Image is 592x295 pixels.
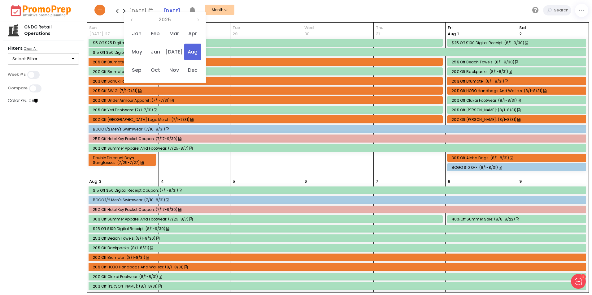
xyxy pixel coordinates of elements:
div: 20% off Yeti Drinkware: (7/1-7/31) [93,108,440,112]
p: 6 [304,178,307,185]
div: 25% off Beach Towels: (8/1-9/30) [93,236,584,241]
div: 20% Off Brumate : (8/1-8/31) [93,255,584,260]
div: 20% off Olukai Footwear: (8/1-8/31) [93,274,584,279]
span: Dec [184,62,201,79]
h1: Hello [PERSON_NAME]! [9,30,115,40]
label: Compare [8,86,28,91]
p: 4 [161,178,164,185]
p: [DATE] [89,31,103,37]
span: Jun [147,44,164,60]
div: BOGO 1/2 Men's Swimwear: (7/10-8/31) [93,198,584,202]
div: $25 off $100 Digital Receipt: (8/1-9/30) [93,226,584,231]
span: Nov [165,62,182,79]
span: Sat [519,25,586,31]
span: Jan [128,25,145,42]
div: 25% off Beach Towels: (8/1-9/30) [452,60,584,64]
span: Fri [448,25,515,31]
div: 30% off [GEOGRAPHIC_DATA] Logo Merch: (7/1-7/31) [93,117,440,122]
p: 2 [519,31,522,37]
div: 20% off HOBO Handbags and Wallets: (8/1-8/31) [93,265,584,269]
p: 27 [105,31,110,37]
div: 20% off [PERSON_NAME]: (8/1-8/31) [452,117,584,122]
p: 30 [304,31,310,37]
div: BOGO $10 OFF: (8/1-8/31) [452,165,584,170]
p: 31 [376,31,380,37]
div: CNDC Retail Operations [20,24,79,37]
div: 30% off Summer apparel and footwear: (7/25-8/7) [93,217,440,221]
span: Aug [184,44,201,60]
div: 40% off Summer Sale: (8/8-8/22) [452,217,584,221]
div: 20% off Olukai Footwear: (8/1-8/31) [452,98,584,103]
div: $5 off $25 Digital Receipt Coupon: (6/1-7/31) [93,41,440,45]
div: BOGO 1/2 Men's Swimwear: (7/10-8/31) [93,127,584,131]
div: 20% off HOBO Handbags and Wallets: (8/1-8/31) [452,88,584,93]
div: $15 off $50 Digital Receipt Coupon: (7/1-8/31) [93,188,584,193]
p: Aug [89,178,97,185]
span: [DATE] [165,44,182,60]
div: 20% off Backpacks: (8/1-8/31) [452,69,584,74]
h2: What can we do to help? [9,41,115,51]
div: 30% off Aloha Bags: (8/1-8/31) [452,156,584,160]
p: 29 [233,31,237,37]
div: 20% off Brumate Drinkware: (7/1-7/31) [93,60,440,64]
p: 3 [99,178,101,185]
input: Search [552,5,571,15]
div: 20% off Backpacks: (8/1-8/31) [93,246,584,250]
span: May [128,44,145,60]
a: Color Guide [8,97,38,104]
span: Thu [376,25,443,31]
p: 5 [233,178,235,185]
div: 20% off SWIG: (7/1-7/31) [93,88,440,93]
span: Sun [89,25,156,31]
label: Week #s [8,72,26,77]
p: 8 [448,178,450,185]
div: 20% off Sanuk Footwear: (7/1-7/31) [93,79,440,83]
p: 7 [376,178,378,185]
p: 9 [519,178,522,185]
span: Sep [128,62,145,79]
span: Mar [165,25,182,42]
div: 20% off Under Armour Apparel : (7/1-7/31) [93,98,440,103]
span: Tue [233,25,299,31]
span: Oct [147,62,164,79]
a: [DATE] [164,8,180,14]
div: 20% off [PERSON_NAME]: (8/1-8/31) [452,108,584,112]
th: 2025 [137,15,193,24]
div: 20% off [PERSON_NAME]: (8/1-8/31) [93,284,584,289]
img: company.png [7,24,20,36]
button: New conversation [10,62,114,75]
div: 20% off Brumate Drinkware: (7/1-7/31) [93,69,440,74]
p: 1 [448,31,459,37]
div: 25% off Hotel Key Packet Coupon: (7/17-9/30) [93,207,584,212]
span: Apr [184,25,201,42]
button: Select Filter [8,53,79,65]
button: Month [205,5,234,15]
div: $15 off $50 Digital Receipt Coupon: (7/1-8/31) [93,50,584,55]
div: 20% Off Brumate : (8/1-8/31) [452,79,584,83]
iframe: gist-messenger-bubble-iframe [571,274,586,289]
span: Wed [304,25,371,31]
div: [DATE] [129,6,155,15]
span: Feb [147,25,164,42]
strong: Filters [8,45,23,51]
div: 30% off Summer apparel and footwear: (7/25-8/7) [93,146,584,151]
span: New conversation [40,66,74,71]
span: We run on Gist [52,216,78,220]
div: $25 off $100 Digital Receipt: (8/1-9/30) [452,41,584,45]
span: Aug [448,31,456,37]
div: 25% off Hotel Key Packet Coupon: (7/17-9/30) [93,136,584,141]
div: Double Discount Days-Sunglasses: (7/25-7/27) [93,156,153,165]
